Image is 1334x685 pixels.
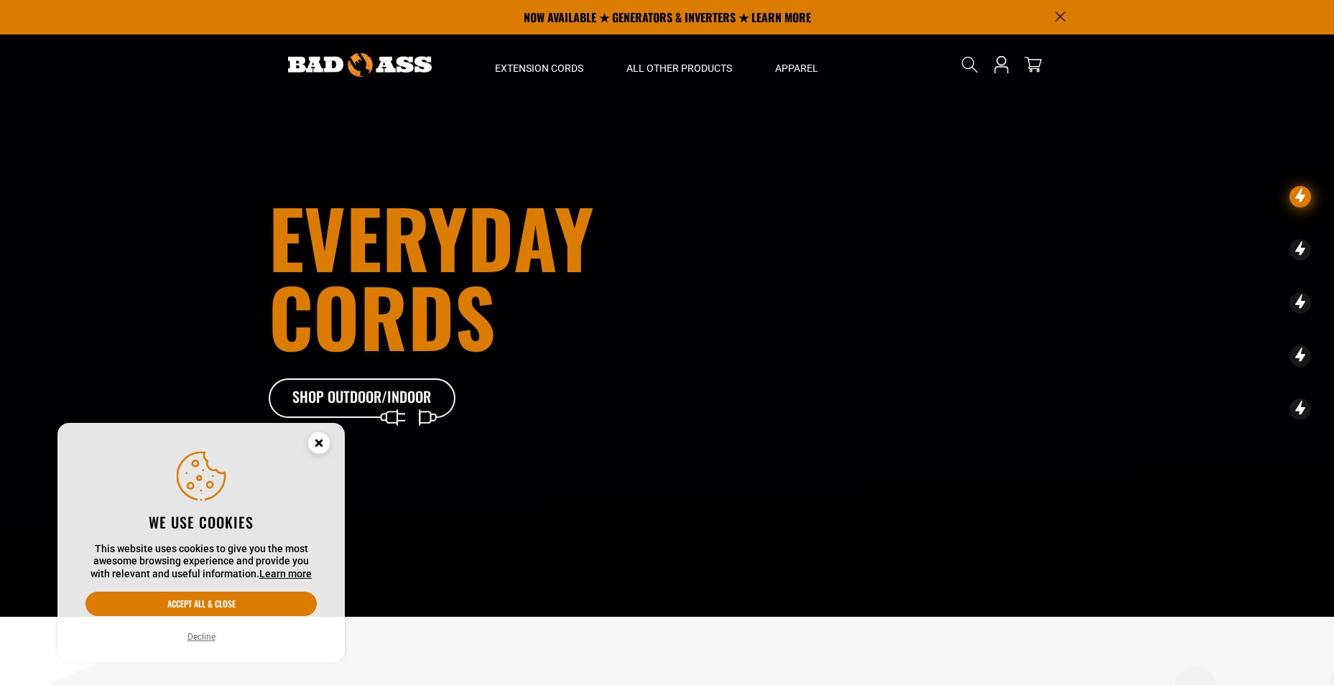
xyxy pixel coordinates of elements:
[605,34,754,95] summary: All Other Products
[754,34,840,95] summary: Apparel
[269,378,455,419] a: Shop Outdoor/Indoor
[958,53,981,76] summary: Search
[85,513,317,531] h2: We use cookies
[626,62,732,75] span: All Other Products
[57,423,345,663] aside: Cookie Consent
[183,630,220,644] button: Decline
[473,34,605,95] summary: Extension Cords
[495,62,583,75] span: Extension Cords
[85,592,317,616] button: Accept all & close
[775,62,818,75] span: Apparel
[259,568,312,579] a: Learn more
[288,53,432,77] img: Bad Ass Extension Cords
[269,197,747,355] h1: Everyday cords
[85,543,317,581] p: This website uses cookies to give you the most awesome browsing experience and provide you with r...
